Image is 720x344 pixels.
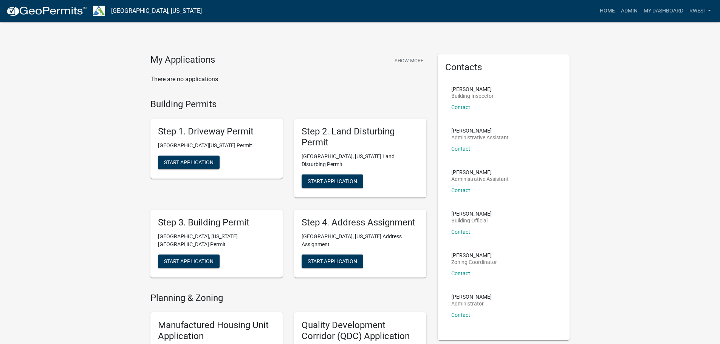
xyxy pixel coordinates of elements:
[451,253,497,258] p: [PERSON_NAME]
[164,159,214,165] span: Start Application
[451,170,509,175] p: [PERSON_NAME]
[451,218,492,223] p: Building Official
[150,75,426,84] p: There are no applications
[451,128,509,133] p: [PERSON_NAME]
[164,258,214,264] span: Start Application
[302,233,419,248] p: [GEOGRAPHIC_DATA], [US_STATE] Address Assignment
[597,4,618,18] a: Home
[686,4,714,18] a: rwest
[150,54,215,66] h4: My Applications
[93,6,105,16] img: Troup County, Georgia
[302,217,419,228] h5: Step 4. Address Assignment
[302,126,419,148] h5: Step 2. Land Disturbing Permit
[451,93,494,99] p: Building Inspector
[302,174,363,188] button: Start Application
[158,156,220,169] button: Start Application
[308,178,357,184] span: Start Application
[302,320,419,342] h5: Quality Development Corridor (QDC) Application
[451,146,470,152] a: Contact
[158,320,275,342] h5: Manufactured Housing Unit Application
[451,229,470,235] a: Contact
[451,176,509,182] p: Administrative Assistant
[451,259,497,265] p: Zoning Coordinator
[451,135,509,140] p: Administrative Assistant
[451,301,492,306] p: Administrator
[158,217,275,228] h5: Step 3. Building Permit
[451,270,470,276] a: Contact
[150,99,426,110] h4: Building Permits
[451,312,470,318] a: Contact
[302,153,419,168] p: [GEOGRAPHIC_DATA], [US_STATE] Land Disturbing Permit
[150,293,426,304] h4: Planning & Zoning
[451,294,492,299] p: [PERSON_NAME]
[451,104,470,110] a: Contact
[392,54,426,67] button: Show More
[618,4,641,18] a: Admin
[302,255,363,268] button: Start Application
[445,62,562,73] h5: Contacts
[158,142,275,150] p: [GEOGRAPHIC_DATA][US_STATE] Permit
[158,233,275,248] p: [GEOGRAPHIC_DATA], [US_STATE][GEOGRAPHIC_DATA] Permit
[111,5,202,17] a: [GEOGRAPHIC_DATA], [US_STATE]
[641,4,686,18] a: My Dashboard
[451,211,492,216] p: [PERSON_NAME]
[158,255,220,268] button: Start Application
[451,187,470,193] a: Contact
[308,258,357,264] span: Start Application
[451,86,494,92] p: [PERSON_NAME]
[158,126,275,137] h5: Step 1. Driveway Permit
